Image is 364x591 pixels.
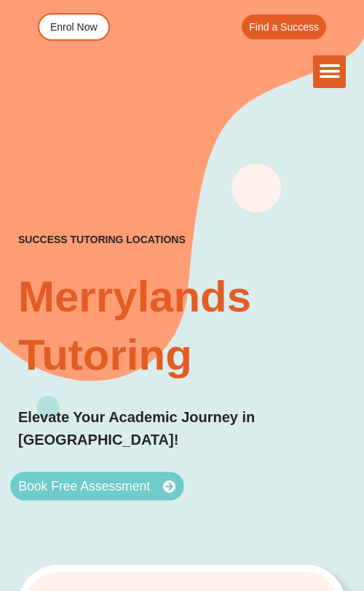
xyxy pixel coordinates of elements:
a: Enrol Now [38,13,110,41]
span: Find a Success [249,22,319,32]
h2: success tutoring locations [18,233,186,246]
iframe: Chat Widget [114,427,364,591]
a: Book Free Assessment [10,472,183,501]
span: Book Free Assessment [18,480,150,493]
a: Find a Success [242,15,326,39]
h1: Merrylands Tutoring [18,268,346,384]
span: Enrol Now [50,22,98,32]
div: Menu Toggle [313,55,346,88]
p: Elevate Your Academic Journey in [GEOGRAPHIC_DATA]! [18,406,346,451]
